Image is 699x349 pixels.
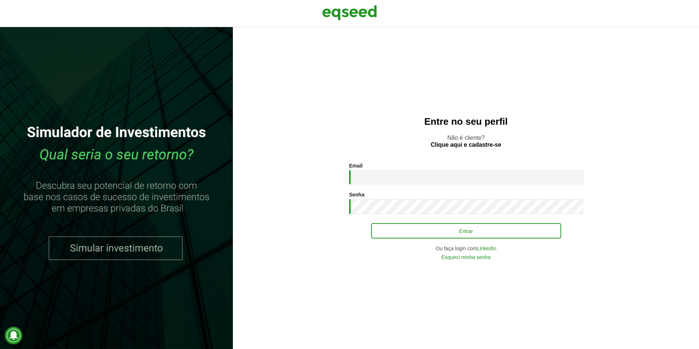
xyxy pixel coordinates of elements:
label: Senha [349,192,364,197]
h2: Entre no seu perfil [248,116,684,127]
img: EqSeed Logo [322,4,377,22]
div: Ou faça login com [349,246,583,251]
p: Não é cliente? [248,134,684,148]
a: LinkedIn [477,246,496,251]
label: Email [349,163,363,168]
button: Entrar [371,223,561,239]
a: Esqueci minha senha [442,255,491,260]
a: Clique aqui e cadastre-se [431,142,501,148]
